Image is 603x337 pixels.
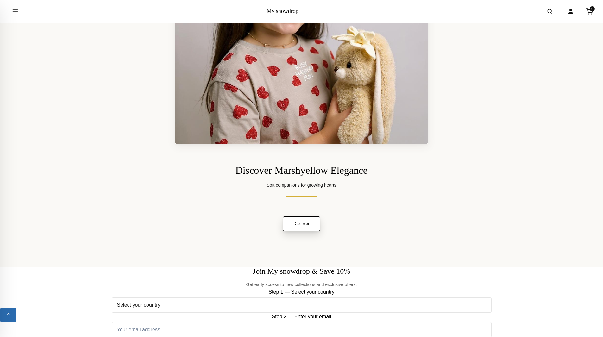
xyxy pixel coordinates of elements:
[175,182,428,189] p: Soft companions for growing hearts
[112,313,492,321] label: Step 2 — Enter your email
[112,281,492,288] p: Get early access to new collections and exclusive offers.
[267,8,298,14] a: My snowdrop
[112,267,492,276] h2: Join My snowdrop & Save 10%
[564,4,578,18] a: Account
[590,6,595,11] span: 0
[283,216,320,231] a: Discover Marshyellow collection
[80,164,523,176] h2: Discover Marshyellow Elegance
[583,4,597,18] a: Cart
[112,288,492,296] label: Step 1 — Select your country
[6,3,24,20] button: Open menu
[541,3,559,20] button: Open search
